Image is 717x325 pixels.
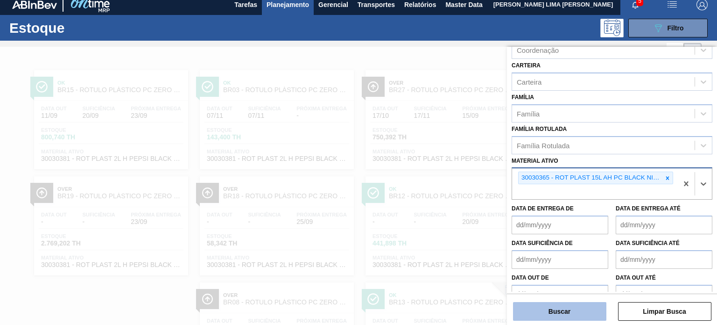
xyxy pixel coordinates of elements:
h1: Estoque [9,22,143,33]
label: Material ativo [512,158,558,164]
div: Visão em Lista [667,43,684,61]
label: Carteira [512,62,541,69]
label: Família [512,94,534,101]
label: Data out até [616,274,656,281]
div: Coordenação [517,46,559,54]
label: Data de Entrega até [616,205,681,212]
label: Data suficiência até [616,240,680,246]
div: Pogramando: nenhum usuário selecionado [600,19,624,37]
input: dd/mm/yyyy [512,250,608,269]
div: 30030365 - ROT PLAST 15L AH PC BLACK NIV24 [519,172,662,184]
input: dd/mm/yyyy [512,216,608,234]
input: dd/mm/yyyy [616,250,712,269]
div: Visão em Cards [684,43,702,61]
label: Data de Entrega de [512,205,574,212]
div: Carteira [517,78,541,86]
label: Data suficiência de [512,240,573,246]
input: dd/mm/yyyy [616,216,712,234]
input: dd/mm/yyyy [616,285,712,303]
span: Filtro [668,24,684,32]
label: Família Rotulada [512,126,567,132]
button: Filtro [628,19,708,37]
div: Família [517,109,540,117]
div: Família Rotulada [517,141,569,149]
label: Data out de [512,274,549,281]
img: TNhmsLtSVTkK8tSr43FrP2fwEKptu5GPRR3wAAAABJRU5ErkJggg== [12,0,57,9]
input: dd/mm/yyyy [512,285,608,303]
